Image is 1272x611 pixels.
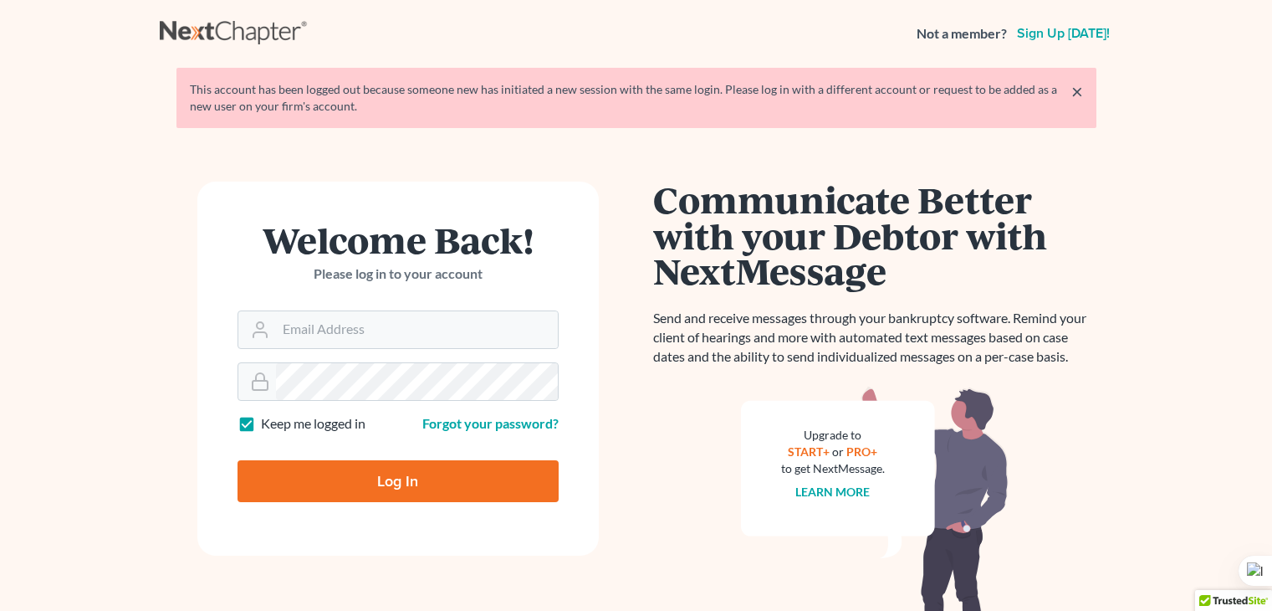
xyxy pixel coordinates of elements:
h1: Welcome Back! [238,222,559,258]
label: Keep me logged in [261,414,365,434]
strong: Not a member? [917,24,1007,44]
p: Please log in to your account [238,264,559,284]
a: PRO+ [846,444,877,459]
span: or [832,444,844,459]
a: Sign up [DATE]! [1014,27,1113,40]
a: START+ [788,444,830,459]
div: Upgrade to [781,427,885,444]
input: Log In [238,460,559,502]
div: to get NextMessage. [781,460,885,477]
a: Forgot your password? [422,415,559,431]
a: × [1071,81,1083,101]
input: Email Address [276,311,558,348]
p: Send and receive messages through your bankruptcy software. Remind your client of hearings and mo... [653,309,1096,367]
h1: Communicate Better with your Debtor with NextMessage [653,182,1096,289]
a: Learn more [795,485,870,499]
div: This account has been logged out because someone new has initiated a new session with the same lo... [190,81,1083,115]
